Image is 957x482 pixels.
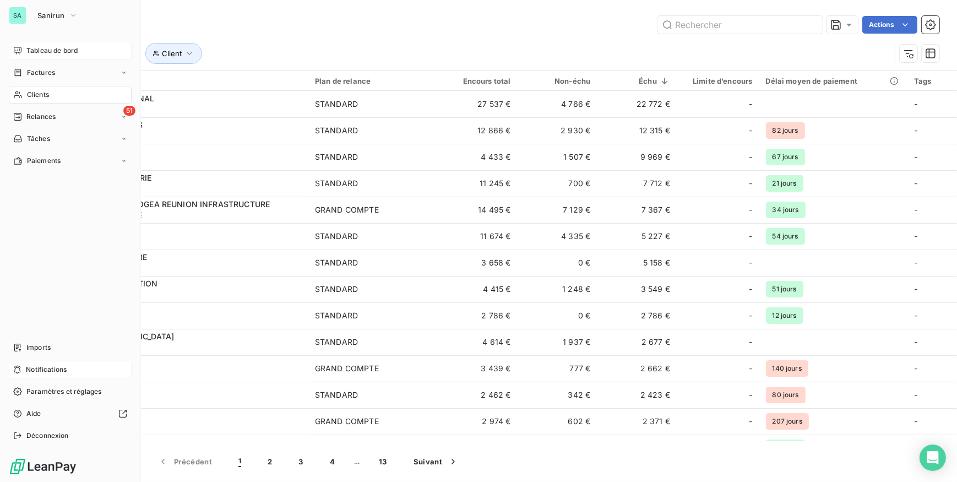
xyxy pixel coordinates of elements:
span: Sanirun [37,11,64,20]
span: Paramètres et réglages [26,387,101,397]
td: 2 786 € [597,302,677,329]
span: - [914,284,917,294]
span: 411ROCS1 [76,157,302,168]
div: STANDARD [315,99,358,110]
span: 58 jours [766,440,805,456]
td: 11 245 € [438,170,518,197]
td: 3 439 € [438,355,518,382]
td: 22 772 € [597,91,677,117]
div: STANDARD [315,151,358,163]
span: 411SONORE [76,263,302,274]
span: 411AC2V [76,316,302,327]
button: Actions [862,16,917,34]
span: 411MAIRIESTP1 [76,183,302,194]
span: 1 [238,456,241,467]
span: - [749,125,752,136]
td: 2 974 € [438,408,518,435]
span: - [914,258,917,267]
span: - [914,152,917,161]
button: 4 [317,450,348,473]
td: 2 762 € [518,435,597,461]
td: 4 433 € [438,144,518,170]
td: 3 549 € [597,276,677,302]
div: GRAND COMPTE [315,204,379,215]
button: 13 [366,450,400,473]
div: STANDARD [315,178,358,189]
td: 2 423 € [597,382,677,408]
div: STANDARD [315,231,358,242]
button: 2 [254,450,285,473]
div: Tags [914,77,950,85]
td: 11 674 € [438,223,518,250]
td: 5 158 € [597,250,677,276]
td: 4 614 € [438,329,518,355]
span: Déconnexion [26,431,69,441]
span: 411VALGO [76,421,302,432]
div: Open Intercom Messenger [920,445,946,471]
span: - [749,178,752,189]
span: 51 jours [766,281,803,297]
span: 411SBTPC - SOGE [76,210,302,221]
div: Encours total [444,77,511,85]
span: Relances [26,112,56,122]
span: … [348,453,366,470]
span: 411GTOI 5 [76,369,302,380]
div: STANDARD [315,284,358,295]
button: 1 [225,450,254,473]
td: 7 712 € [597,170,677,197]
td: 2 371 € [597,408,677,435]
span: 411PICO1 [76,236,302,247]
span: - [914,205,917,214]
td: 7 129 € [518,197,597,223]
span: - [749,416,752,427]
span: Paiements [27,156,61,166]
span: - [749,363,752,374]
span: 207 jours [766,413,809,430]
div: STANDARD [315,257,358,268]
span: - [914,390,917,399]
td: 4 415 € [438,276,518,302]
td: 2 677 € [597,329,677,355]
td: 12 866 € [438,117,518,144]
div: SA [9,7,26,24]
button: 3 [286,450,317,473]
td: 14 495 € [438,197,518,223]
td: 602 € [518,408,597,435]
span: 67 jours [766,149,805,165]
td: 4 766 € [518,91,597,117]
span: 82 jours [766,122,805,139]
span: - [749,310,752,321]
span: Imports [26,343,51,353]
span: 54 jours [766,228,805,245]
span: 411VRDTP2 [76,342,302,353]
div: GRAND COMPTE [315,363,379,374]
td: 9 969 € [597,144,677,170]
td: 0 € [518,302,597,329]
div: STANDARD [315,310,358,321]
span: - [749,257,752,268]
span: - [914,99,917,109]
span: 140 jours [766,360,808,377]
td: 7 367 € [597,197,677,223]
div: STANDARD [315,389,358,400]
span: 80 jours [766,387,806,403]
a: Aide [9,405,132,423]
span: 12 jours [766,307,803,324]
span: 411CONSREGIO [76,104,302,115]
span: Client [162,49,182,58]
span: - [914,178,917,188]
td: 777 € [518,355,597,382]
div: GRAND COMPTE [315,416,379,427]
span: 51 [123,106,135,116]
span: 411SPP [76,395,302,406]
span: - [749,204,752,215]
td: 1 937 € [518,329,597,355]
td: 0 € [518,250,597,276]
td: 3 658 € [438,250,518,276]
span: - [749,337,752,348]
td: 1 248 € [518,276,597,302]
span: Aide [26,409,41,419]
span: Tâches [27,134,50,144]
td: 5 058 € [438,435,518,461]
div: Plan de relance [315,77,431,85]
